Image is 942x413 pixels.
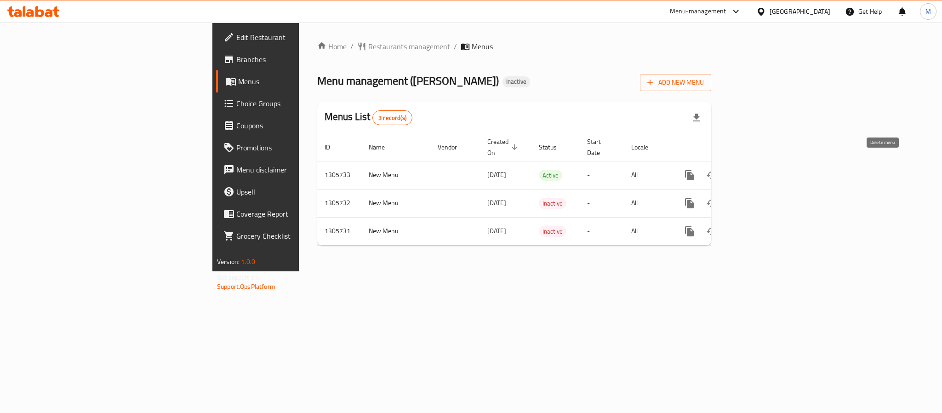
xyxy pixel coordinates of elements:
div: [GEOGRAPHIC_DATA] [770,6,830,17]
a: Grocery Checklist [216,225,370,247]
span: Choice Groups [236,98,362,109]
h2: Menus List [325,110,412,125]
span: 1.0.0 [241,256,255,268]
a: Choice Groups [216,92,370,115]
span: Menus [472,41,493,52]
span: Active [539,170,562,181]
td: - [580,189,624,217]
nav: breadcrumb [317,41,711,52]
button: more [679,192,701,214]
a: Coverage Report [216,203,370,225]
button: more [679,220,701,242]
div: Menu-management [670,6,726,17]
button: Change Status [701,220,723,242]
a: Restaurants management [357,41,450,52]
span: Locale [631,142,660,153]
span: Coupons [236,120,362,131]
span: Inactive [539,198,566,209]
a: Menus [216,70,370,92]
td: All [624,161,671,189]
span: Branches [236,54,362,65]
span: ID [325,142,342,153]
span: [DATE] [487,225,506,237]
a: Upsell [216,181,370,203]
span: Start Date [587,136,613,158]
span: Version: [217,256,240,268]
button: Add New Menu [640,74,711,91]
span: Grocery Checklist [236,230,362,241]
span: Menu disclaimer [236,164,362,175]
table: enhanced table [317,133,774,246]
span: Name [369,142,397,153]
span: Inactive [539,226,566,237]
div: Total records count [372,110,412,125]
div: Export file [685,107,708,129]
span: Add New Menu [647,77,704,88]
td: - [580,217,624,245]
a: Coupons [216,115,370,137]
a: Promotions [216,137,370,159]
a: Menu disclaimer [216,159,370,181]
a: Branches [216,48,370,70]
span: Get support on: [217,271,259,283]
span: Upsell [236,186,362,197]
span: Inactive [502,78,530,86]
span: Restaurants management [368,41,450,52]
th: Actions [671,133,774,161]
li: / [454,41,457,52]
td: New Menu [361,217,430,245]
span: [DATE] [487,197,506,209]
div: Inactive [502,76,530,87]
span: 3 record(s) [373,114,412,122]
td: All [624,189,671,217]
a: Edit Restaurant [216,26,370,48]
span: Status [539,142,569,153]
td: All [624,217,671,245]
a: Support.OpsPlatform [217,281,275,293]
button: more [679,164,701,186]
span: Promotions [236,142,362,153]
span: Menus [238,76,362,87]
span: Vendor [438,142,469,153]
span: Coverage Report [236,208,362,219]
td: New Menu [361,189,430,217]
span: M [925,6,931,17]
span: Created On [487,136,520,158]
td: New Menu [361,161,430,189]
span: [DATE] [487,169,506,181]
span: Menu management ( [PERSON_NAME] ) [317,70,499,91]
span: Edit Restaurant [236,32,362,43]
td: - [580,161,624,189]
button: Change Status [701,192,723,214]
